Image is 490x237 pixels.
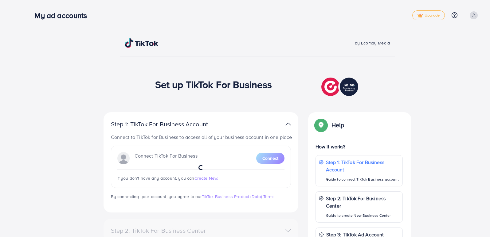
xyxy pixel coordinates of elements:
p: How it works? [316,143,403,150]
h1: Set up TikTok For Business [155,78,272,90]
span: by Ecomdy Media [355,40,390,46]
p: Guide to connect TikTok Business account [326,176,399,183]
img: tick [417,13,423,18]
span: Upgrade [417,13,440,18]
img: TikTok [125,38,159,48]
h3: My ad accounts [34,11,92,20]
img: Popup guide [316,120,327,131]
p: Help [331,121,344,129]
a: tickUpgrade [412,10,445,20]
img: TikTok partner [285,120,291,128]
p: Step 1: TikTok For Business Account [326,159,399,173]
p: Guide to create New Business Center [326,212,399,219]
img: TikTok partner [321,76,360,97]
p: Step 1: TikTok For Business Account [111,120,228,128]
p: Step 2: TikTok For Business Center [326,195,399,209]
